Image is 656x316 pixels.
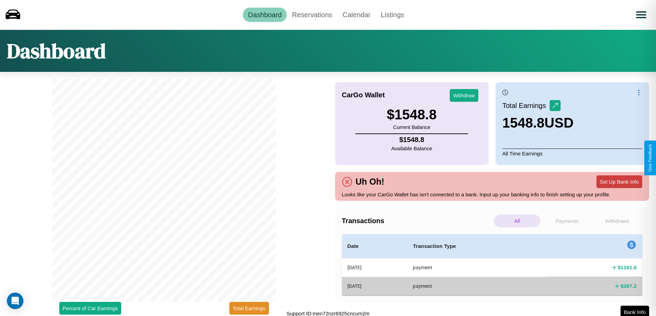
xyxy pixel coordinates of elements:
[387,107,437,122] h3: $ 1548.8
[450,89,478,102] button: Withdraw
[243,8,287,22] a: Dashboard
[494,215,540,227] p: All
[376,8,409,22] a: Listings
[413,242,541,250] h4: Transaction Type
[407,258,547,277] th: payment
[7,293,23,309] div: Open Intercom Messenger
[596,175,642,188] button: Set Up Bank Info
[59,302,121,315] button: Percent of Car Earnings
[407,277,547,295] th: payment
[342,91,385,99] h4: CarGo Wallet
[347,242,402,250] h4: Date
[342,234,643,295] table: simple table
[648,144,653,172] div: Give Feedback
[337,8,376,22] a: Calendar
[342,258,408,277] th: [DATE]
[632,5,651,24] button: Open menu
[342,217,492,225] h4: Transactions
[502,149,642,158] p: All Time Earnings
[287,8,337,22] a: Reservations
[502,99,550,112] p: Total Earnings
[618,264,637,271] h4: $ 1161.6
[342,190,643,199] p: Looks like your CarGo Wallet has isn't connected to a bank. Input up your banking info to finish ...
[391,144,432,153] p: Available Balance
[502,115,574,131] h3: 1548.8 USD
[7,37,106,65] h1: Dashboard
[621,282,637,290] h4: $ 387.2
[229,302,269,315] button: Total Earnings
[594,215,641,227] p: Withdraws
[352,177,388,187] h4: Uh Oh!
[387,122,437,132] p: Current Balance
[391,136,432,144] h4: $ 1548.8
[342,277,408,295] th: [DATE]
[544,215,590,227] p: Payments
